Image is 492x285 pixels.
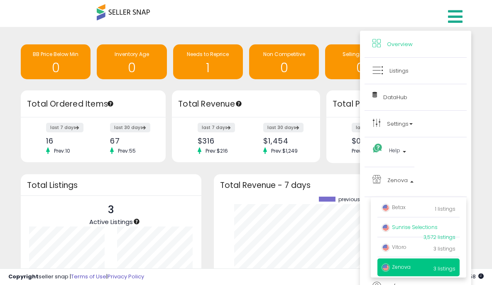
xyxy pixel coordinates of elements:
[382,244,406,251] span: Vitoro
[382,263,411,270] span: Zenova
[383,93,407,101] span: DataHub
[382,244,390,252] img: usa.png
[387,175,408,185] span: Zenova
[352,123,389,132] label: last 7 days
[110,136,151,145] div: 67
[133,218,140,225] div: Tooltip anchor
[46,136,87,145] div: 16
[46,123,83,132] label: last 7 days
[89,217,133,226] span: Active Listings
[220,182,465,188] h3: Total Revenue - 7 days
[33,51,78,58] span: BB Price Below Min
[372,39,459,49] a: Overview
[382,263,390,272] img: usa.png
[173,44,243,79] a: Needs to Reprice 1
[372,119,459,129] a: Settings
[333,98,465,110] h3: Total Profit
[97,44,166,79] a: Inventory Age 0
[433,265,455,272] span: 3 listings
[263,123,304,132] label: last 30 days
[263,136,306,145] div: $1,454
[372,66,459,76] a: Listings
[372,175,459,189] a: Zenova
[8,273,39,280] strong: Copyright
[107,100,114,107] div: Tooltip anchor
[114,147,140,154] span: Prev: 55
[263,51,305,58] span: Non Competitive
[435,205,455,212] span: 1 listings
[115,51,149,58] span: Inventory Age
[71,273,106,280] a: Terms of Use
[108,273,144,280] a: Privacy Policy
[352,136,393,145] div: $0
[338,197,360,202] span: previous
[423,234,455,241] span: 3,572 listings
[201,147,232,154] span: Prev: $216
[27,98,159,110] h3: Total Ordered Items
[8,273,144,281] div: seller snap | |
[253,61,315,75] h1: 0
[110,123,150,132] label: last 30 days
[372,143,383,153] i: Get Help
[178,98,314,110] h3: Total Revenue
[352,147,370,154] span: Prev: $0
[101,61,162,75] h1: 0
[382,204,390,212] img: usa.png
[198,136,240,145] div: $316
[177,61,239,75] h1: 1
[25,61,86,75] h1: 0
[267,147,302,154] span: Prev: $1,249
[372,145,406,159] a: Help
[382,204,406,211] span: Betax
[389,67,409,75] span: Listings
[382,224,390,232] img: usa.png
[389,145,400,156] span: Help
[343,51,377,58] span: Selling @ Max
[372,92,459,102] a: DataHub
[27,182,195,188] h3: Total Listings
[329,61,391,75] h1: 0
[325,44,395,79] a: Selling @ Max 0
[187,51,229,58] span: Needs to Reprice
[21,44,91,79] a: BB Price Below Min 0
[433,245,455,252] span: 3 listings
[382,224,438,231] span: Sunrise Selections
[235,100,242,107] div: Tooltip anchor
[89,202,133,218] p: 3
[198,123,235,132] label: last 7 days
[387,40,413,48] span: Overview
[249,44,319,79] a: Non Competitive 0
[50,147,74,154] span: Prev: 10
